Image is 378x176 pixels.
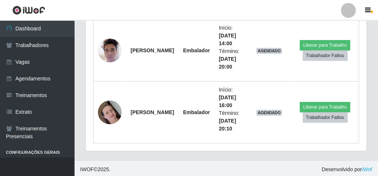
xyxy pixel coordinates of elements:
[80,166,94,172] span: IWOF
[300,102,350,112] button: Liberar para Trabalho
[219,94,236,108] time: [DATE] 16:00
[300,40,350,50] button: Liberar para Trabalho
[219,56,236,70] time: [DATE] 20:00
[256,48,282,54] span: AGENDADO
[219,24,243,47] li: Início:
[183,109,210,115] strong: Embalador
[219,109,243,133] li: Término:
[303,112,348,123] button: Trabalhador Faltou
[219,118,236,132] time: [DATE] 20:10
[183,47,210,53] strong: Embalador
[219,86,243,109] li: Início:
[98,91,122,133] img: 1694555706443.jpeg
[98,34,122,66] img: 1725546046209.jpeg
[131,109,174,115] strong: [PERSON_NAME]
[12,6,45,15] img: CoreUI Logo
[303,50,348,61] button: Trabalhador Faltou
[362,166,372,172] a: iWof
[80,166,111,173] span: © 2025 .
[219,47,243,71] li: Término:
[219,33,236,46] time: [DATE] 14:00
[131,47,174,53] strong: [PERSON_NAME]
[322,166,372,173] span: Desenvolvido por
[256,110,282,116] span: AGENDADO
